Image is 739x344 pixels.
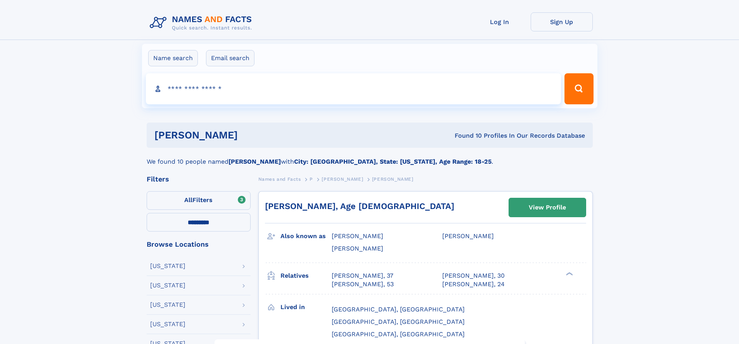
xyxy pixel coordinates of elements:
[442,232,494,240] span: [PERSON_NAME]
[150,282,185,289] div: [US_STATE]
[147,176,251,183] div: Filters
[509,198,586,217] a: View Profile
[258,174,301,184] a: Names and Facts
[332,232,383,240] span: [PERSON_NAME]
[280,301,332,314] h3: Lived in
[310,176,313,182] span: P
[150,302,185,308] div: [US_STATE]
[148,50,198,66] label: Name search
[564,73,593,104] button: Search Button
[529,199,566,216] div: View Profile
[206,50,254,66] label: Email search
[332,318,465,325] span: [GEOGRAPHIC_DATA], [GEOGRAPHIC_DATA]
[150,321,185,327] div: [US_STATE]
[332,245,383,252] span: [PERSON_NAME]
[184,196,192,204] span: All
[147,12,258,33] img: Logo Names and Facts
[332,330,465,338] span: [GEOGRAPHIC_DATA], [GEOGRAPHIC_DATA]
[154,130,346,140] h1: [PERSON_NAME]
[294,158,492,165] b: City: [GEOGRAPHIC_DATA], State: [US_STATE], Age Range: 18-25
[332,271,393,280] a: [PERSON_NAME], 37
[228,158,281,165] b: [PERSON_NAME]
[469,12,531,31] a: Log In
[147,148,593,166] div: We found 10 people named with .
[280,230,332,243] h3: Also known as
[322,174,363,184] a: [PERSON_NAME]
[332,306,465,313] span: [GEOGRAPHIC_DATA], [GEOGRAPHIC_DATA]
[146,73,561,104] input: search input
[332,280,394,289] a: [PERSON_NAME], 53
[147,241,251,248] div: Browse Locations
[265,201,454,211] a: [PERSON_NAME], Age [DEMOGRAPHIC_DATA]
[322,176,363,182] span: [PERSON_NAME]
[442,280,505,289] a: [PERSON_NAME], 24
[280,269,332,282] h3: Relatives
[442,271,505,280] a: [PERSON_NAME], 30
[150,263,185,269] div: [US_STATE]
[372,176,414,182] span: [PERSON_NAME]
[147,191,251,210] label: Filters
[531,12,593,31] a: Sign Up
[346,131,585,140] div: Found 10 Profiles In Our Records Database
[310,174,313,184] a: P
[564,271,573,276] div: ❯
